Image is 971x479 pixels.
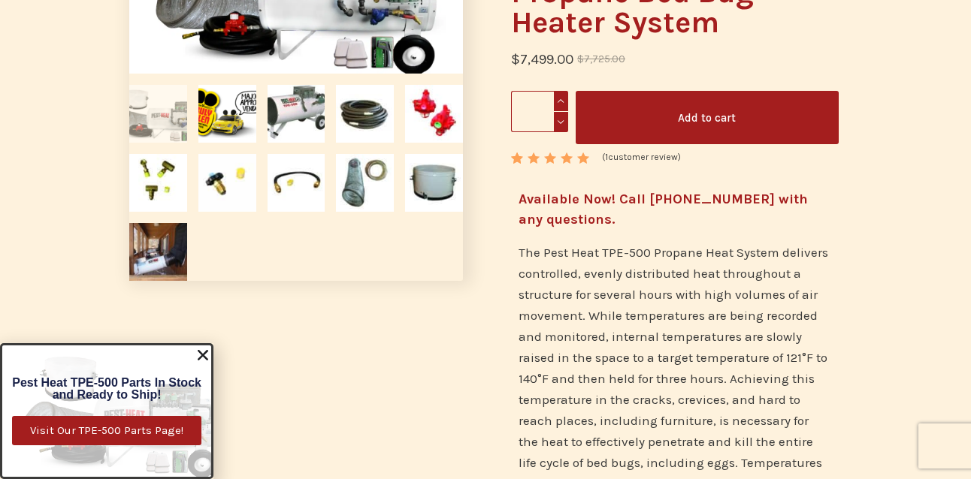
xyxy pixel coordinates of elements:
[336,85,394,143] img: 50-foot propane hose for Pest Heat TPE-500
[802,350,806,365] span: °
[129,154,187,212] img: T-Block Fitting for Pest Heat TPE-500
[511,152,591,233] span: Rated out of 5 based on customer rating
[519,189,831,230] h4: Available Now! Call [PHONE_NUMBER] with any questions.
[511,91,568,132] input: Product quantity
[268,85,325,143] img: Pest Heat TPE-500 Propane Heater to treat bed bugs, termites, and stored pests such as Grain Beatles
[537,371,542,386] span: °
[511,51,573,68] bdi: 7,499.00
[511,51,520,68] span: $
[12,6,57,51] button: Open LiveChat chat widget
[129,85,187,143] img: Pest Heat TPE-500 Propane Heater Basic Package
[577,53,584,65] span: $
[195,348,210,363] a: Close
[336,154,394,212] img: 18” by 25’ mylar duct for Pest Heat TPE-500
[602,150,681,165] a: (1customer review)
[129,223,187,281] img: Pest Heat TPE-500 Propane Heater Treating Bed Bugs in a Camp
[30,425,183,436] span: Visit Our TPE-500 Parts Page!
[519,350,827,386] span: F to 140
[511,152,522,176] span: 1
[198,154,256,212] img: POL Fitting for Pest Heat TPE-500
[605,152,608,162] span: 1
[198,85,256,143] img: Majorly Approved Vendor by Truly Nolen
[511,152,591,164] div: Rated 5.00 out of 5
[12,416,201,445] a: Visit Our TPE-500 Parts Page!
[405,154,463,212] img: Metal 18” duct adapter for Pest Heat TPE-500
[519,245,828,365] span: The Pest Heat TPE-500 Propane Heat System delivers controlled, evenly distributed heat throughout...
[268,154,325,212] img: 24” Pigtail for Pest Heat TPE-500
[577,53,625,65] bdi: 7,725.00
[10,377,204,401] h6: Pest Heat TPE-500 Parts In Stock and Ready to Ship!
[405,85,463,143] img: Red 10-PSI Regulator for Pest Heat TPE-500
[576,91,839,144] button: Add to cart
